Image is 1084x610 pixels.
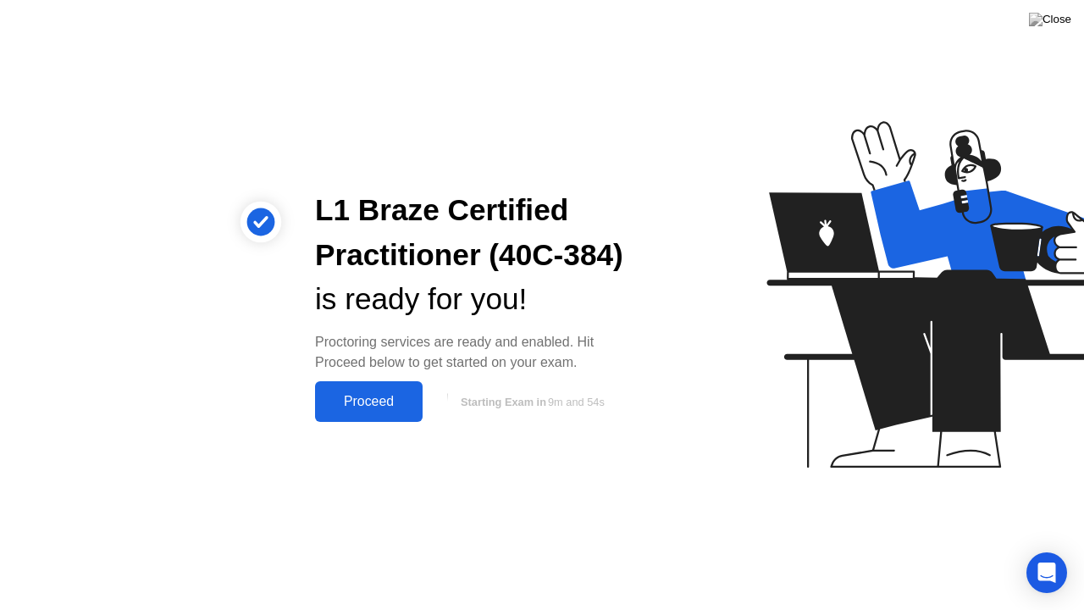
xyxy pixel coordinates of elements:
div: is ready for you! [315,277,630,322]
button: Starting Exam in9m and 54s [431,385,630,418]
button: Proceed [315,381,423,422]
div: L1 Braze Certified Practitioner (40C-384) [315,188,630,278]
div: Proctoring services are ready and enabled. Hit Proceed below to get started on your exam. [315,332,630,373]
div: Open Intercom Messenger [1026,552,1067,593]
div: Proceed [320,394,418,409]
img: Close [1029,13,1071,26]
span: 9m and 54s [548,396,605,408]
